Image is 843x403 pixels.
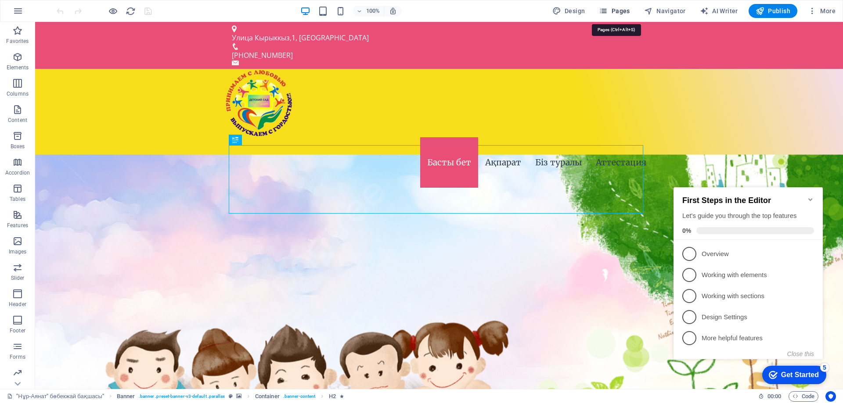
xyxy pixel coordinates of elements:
[117,391,344,402] nav: breadcrumb
[644,7,686,15] span: Navigator
[641,4,689,18] button: Navigator
[389,7,397,15] i: On resize automatically adjust zoom level to fit chosen device.
[552,7,585,15] span: Design
[7,90,29,97] p: Columns
[793,391,814,402] span: Code
[329,391,336,402] span: Click to select. Double-click to edit
[9,301,26,308] p: Header
[11,275,25,282] p: Slider
[32,75,137,84] p: Overview
[825,391,836,402] button: Usercentrics
[137,21,144,29] div: Minimize checklist
[756,7,790,15] span: Publish
[92,191,156,210] div: Get Started 5 items remaining, 0% complete
[804,4,839,18] button: More
[366,6,380,16] h6: 100%
[340,394,344,399] i: Element contains an animation
[700,7,738,15] span: AI Writer
[117,391,135,402] span: Click to select. Double-click to edit
[108,6,118,16] button: Click here to leave preview mode and continue editing
[12,53,26,60] span: 0%
[8,117,27,124] p: Content
[117,176,144,183] button: Close this
[7,222,28,229] p: Features
[549,4,589,18] button: Design
[808,7,836,15] span: More
[7,391,104,402] a: Click to cancel selection. Double-click to open Pages
[7,64,29,71] p: Elements
[10,327,25,334] p: Footer
[4,153,153,174] li: More helpful features
[767,391,781,402] span: 00 00
[236,394,241,399] i: This element contains a background
[125,6,136,16] button: reload
[111,196,149,204] div: Get Started
[549,4,589,18] div: Design (Ctrl+Alt+Y)
[229,394,233,399] i: This element is a customizable preset
[32,117,137,126] p: Working with sections
[5,169,30,176] p: Accordion
[6,38,29,45] p: Favorites
[758,391,782,402] h6: Session time
[10,353,25,360] p: Forms
[139,391,225,402] span: . banner .preset-banner-v3-default .parallax
[774,393,775,399] span: :
[126,6,136,16] i: Reload page
[9,248,27,255] p: Images
[749,4,797,18] button: Publish
[595,4,633,18] button: Pages
[4,90,153,111] li: Working with elements
[4,69,153,90] li: Overview
[353,6,384,16] button: 100%
[12,37,144,46] div: Let's guide you through the top features
[12,21,144,31] h2: First Steps in the Editor
[10,196,25,203] p: Tables
[789,391,818,402] button: Code
[599,7,630,15] span: Pages
[32,96,137,105] p: Working with elements
[32,159,137,168] p: More helpful features
[255,391,280,402] span: Click to select. Double-click to edit
[11,143,25,150] p: Boxes
[4,111,153,132] li: Working with sections
[150,189,159,197] div: 5
[696,4,742,18] button: AI Writer
[283,391,315,402] span: . banner-content
[32,138,137,147] p: Design Settings
[4,132,153,153] li: Design Settings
